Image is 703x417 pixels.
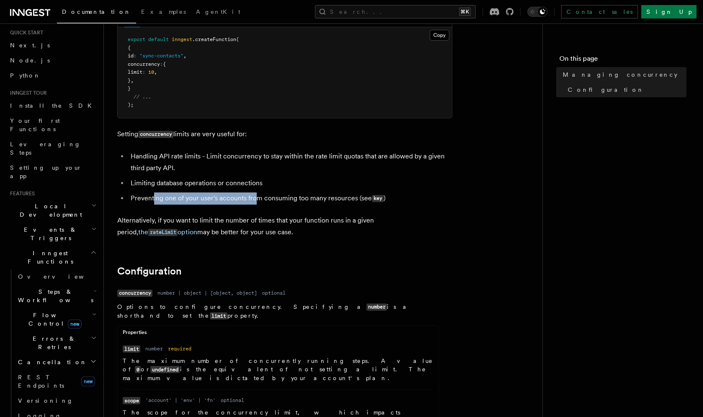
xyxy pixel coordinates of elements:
code: scope [123,397,140,404]
span: ); [128,102,134,108]
div: Properties [118,329,438,339]
span: Node.js [10,57,50,64]
span: Install the SDK [10,102,97,109]
span: default [148,36,169,42]
span: } [128,85,131,91]
a: Node.js [7,53,98,68]
span: new [81,376,95,386]
button: Toggle dark mode [527,7,547,17]
kbd: ⌘K [459,8,471,16]
span: AgentKit [196,8,240,15]
span: Setting up your app [10,164,82,179]
span: Features [7,190,35,197]
span: Leveraging Steps [10,141,81,156]
dd: required [168,345,191,352]
span: // ... [134,94,151,100]
span: , [154,69,157,75]
p: Options to configure concurrency. Specifying a is a shorthand to set the property. [117,303,439,320]
span: Errors & Retries [15,334,91,351]
span: Steps & Workflows [15,287,93,304]
button: Local Development [7,199,98,222]
span: 10 [148,69,154,75]
span: export [128,36,145,42]
button: Search...⌘K [315,5,476,18]
code: rateLimit [148,229,178,236]
span: : [160,61,163,67]
button: Inngest Functions [7,246,98,269]
button: Copy [430,30,449,41]
span: new [68,319,82,329]
li: Handling API rate limits - Limit concurrency to stay within the rate limit quotas that are allowe... [128,150,452,174]
span: Inngest Functions [7,249,90,266]
a: Setting up your app [7,160,98,184]
a: Documentation [57,3,136,23]
code: 0 [135,366,141,373]
span: ( [236,36,239,42]
span: : [142,69,145,75]
code: limit [210,312,227,319]
span: Your first Functions [10,117,60,132]
a: Sign Up [641,5,696,18]
a: REST Endpointsnew [15,370,98,393]
button: Errors & Retries [15,331,98,355]
span: Managing concurrency [563,70,677,79]
span: Inngest tour [7,90,47,96]
span: Configuration [568,85,644,94]
span: Versioning [18,397,73,404]
span: Local Development [7,202,91,219]
a: therateLimitoption [138,228,197,236]
span: id [128,53,134,59]
a: Install the SDK [7,98,98,113]
span: concurrency [128,61,160,67]
a: Overview [15,269,98,284]
span: REST Endpoints [18,374,64,389]
span: Quick start [7,29,43,36]
a: Examples [136,3,191,23]
span: { [163,61,166,67]
a: Managing concurrency [559,67,686,82]
a: Your first Functions [7,113,98,137]
a: Configuration [564,82,686,97]
a: Contact sales [561,5,638,18]
span: Python [10,72,41,79]
span: Documentation [62,8,131,15]
code: limit [123,345,140,352]
a: Next.js [7,38,98,53]
span: , [183,53,186,59]
span: Events & Triggers [7,225,91,242]
code: concurrency [138,131,173,138]
p: The maximum number of concurrently running steps. A value of or is the equivalent of not setting ... [123,357,433,382]
button: Cancellation [15,355,98,370]
code: undefined [150,366,180,373]
li: Limiting database operations or connections [128,177,452,189]
span: Next.js [10,42,50,49]
dd: 'account' | 'env' | 'fn' [145,397,216,404]
button: Flow Controlnew [15,308,98,331]
h4: On this page [559,54,686,67]
li: Preventing one of your user's accounts from consuming too many resources (see ) [128,192,452,205]
span: inngest [172,36,192,42]
dd: optional [221,397,244,404]
dd: optional [262,290,286,296]
span: } [128,78,131,83]
code: number [366,303,387,311]
p: Alternatively, if you want to limit the number of times that your function runs in a given period... [117,215,452,238]
span: Flow Control [15,311,92,328]
a: AgentKit [191,3,245,23]
a: Leveraging Steps [7,137,98,160]
code: concurrency [117,290,152,297]
code: key [372,195,384,202]
p: Setting limits are very useful for: [117,128,452,140]
span: "sync-contacts" [139,53,183,59]
span: Examples [141,8,186,15]
span: limit [128,69,142,75]
a: Python [7,68,98,83]
span: Cancellation [15,358,87,366]
button: Events & Triggers [7,222,98,246]
dd: number | object | [object, object] [157,290,257,296]
span: Overview [18,273,104,280]
span: .createFunction [192,36,236,42]
span: : [134,53,136,59]
a: Versioning [15,393,98,408]
dd: number [145,345,163,352]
